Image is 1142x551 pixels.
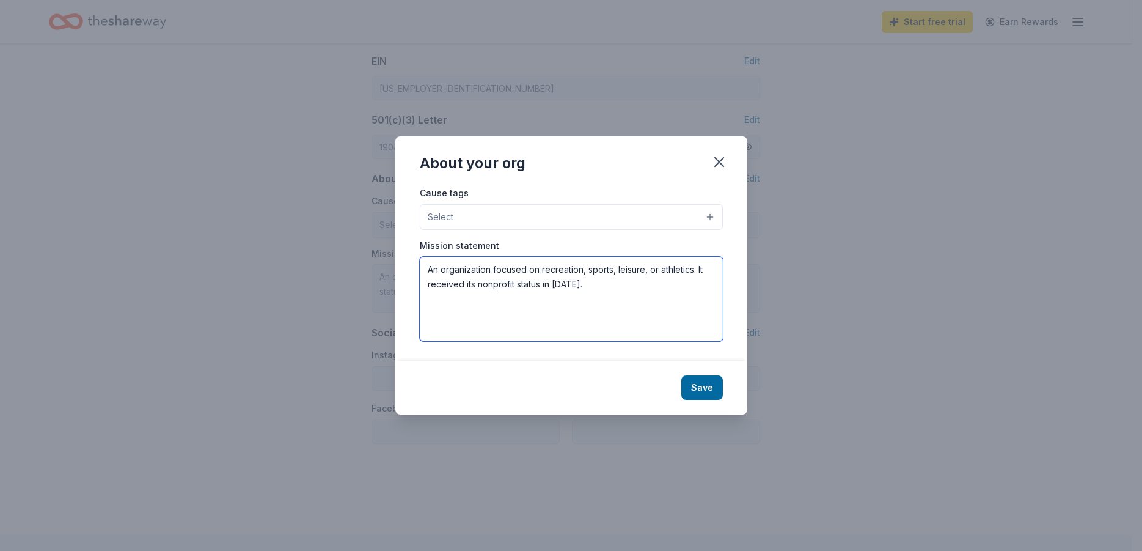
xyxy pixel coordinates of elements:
textarea: An organization focused on recreation, sports, leisure, or athletics. It received its nonprofit s... [420,257,723,341]
label: Mission statement [420,240,499,252]
span: Select [428,210,453,224]
label: Cause tags [420,187,469,199]
div: About your org [420,153,525,173]
button: Select [420,204,723,230]
button: Save [681,375,723,400]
